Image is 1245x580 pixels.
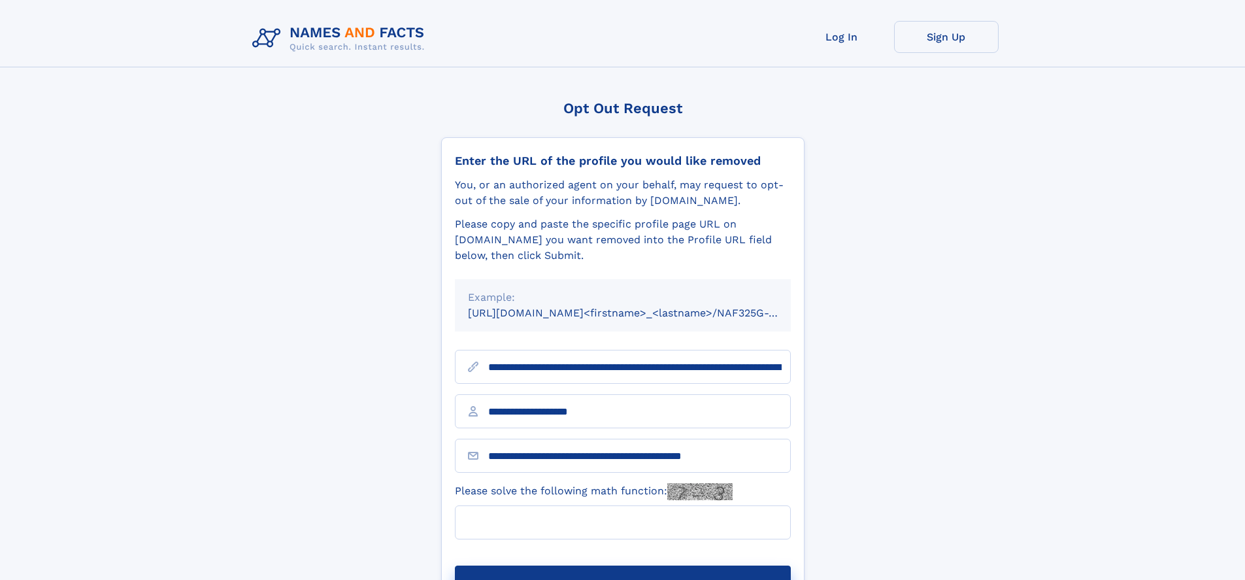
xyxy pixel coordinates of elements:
[468,290,778,305] div: Example:
[247,21,435,56] img: Logo Names and Facts
[468,307,816,319] small: [URL][DOMAIN_NAME]<firstname>_<lastname>/NAF325G-xxxxxxxx
[455,177,791,209] div: You, or an authorized agent on your behalf, may request to opt-out of the sale of your informatio...
[441,100,805,116] div: Opt Out Request
[455,216,791,264] div: Please copy and paste the specific profile page URL on [DOMAIN_NAME] you want removed into the Pr...
[455,483,733,500] label: Please solve the following math function:
[789,21,894,53] a: Log In
[894,21,999,53] a: Sign Up
[455,154,791,168] div: Enter the URL of the profile you would like removed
